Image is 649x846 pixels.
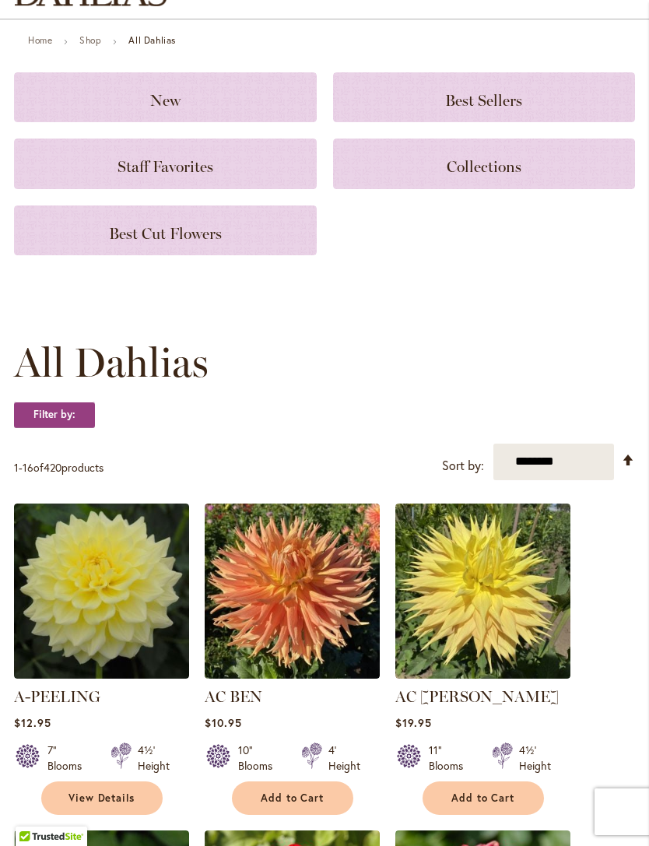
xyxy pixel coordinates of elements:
[44,460,61,475] span: 420
[205,687,262,706] a: AC BEN
[47,742,92,774] div: 7" Blooms
[14,687,100,706] a: A-PEELING
[519,742,551,774] div: 4½' Height
[423,781,544,815] button: Add to Cart
[14,72,317,122] a: New
[79,34,101,46] a: Shop
[205,667,380,682] a: AC BEN
[429,742,473,774] div: 11" Blooms
[395,687,559,706] a: AC [PERSON_NAME]
[23,460,33,475] span: 16
[14,139,317,188] a: Staff Favorites
[14,667,189,682] a: A-Peeling
[328,742,360,774] div: 4' Height
[28,34,52,46] a: Home
[14,715,51,730] span: $12.95
[395,715,432,730] span: $19.95
[12,791,55,834] iframe: Launch Accessibility Center
[14,460,19,475] span: 1
[128,34,176,46] strong: All Dahlias
[232,781,353,815] button: Add to Cart
[261,792,324,805] span: Add to Cart
[205,504,380,679] img: AC BEN
[442,451,484,480] label: Sort by:
[14,339,209,386] span: All Dahlias
[445,91,522,110] span: Best Sellers
[447,157,521,176] span: Collections
[395,504,570,679] img: AC Jeri
[14,504,189,679] img: A-Peeling
[150,91,181,110] span: New
[395,667,570,682] a: AC Jeri
[138,742,170,774] div: 4½' Height
[333,72,636,122] a: Best Sellers
[451,792,515,805] span: Add to Cart
[68,792,135,805] span: View Details
[109,224,222,243] span: Best Cut Flowers
[118,157,213,176] span: Staff Favorites
[238,742,282,774] div: 10" Blooms
[41,781,163,815] a: View Details
[14,455,103,480] p: - of products
[333,139,636,188] a: Collections
[205,715,242,730] span: $10.95
[14,402,95,428] strong: Filter by:
[14,205,317,255] a: Best Cut Flowers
